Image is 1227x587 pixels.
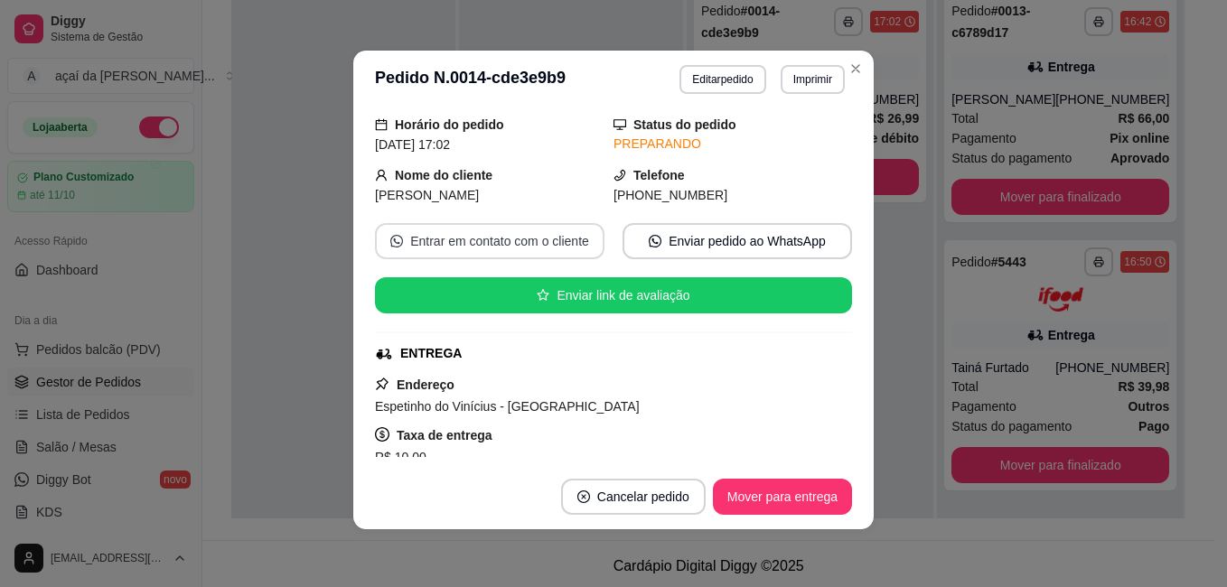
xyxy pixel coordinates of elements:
[613,188,727,202] span: [PHONE_NUMBER]
[397,428,492,443] strong: Taxa de entrega
[375,223,604,259] button: whats-appEntrar em contato com o cliente
[613,118,626,131] span: desktop
[633,117,736,132] strong: Status do pedido
[781,65,845,94] button: Imprimir
[395,117,504,132] strong: Horário do pedido
[713,479,852,515] button: Mover para entrega
[395,168,492,182] strong: Nome do cliente
[633,168,685,182] strong: Telefone
[841,54,870,83] button: Close
[375,137,450,152] span: [DATE] 17:02
[375,169,388,182] span: user
[375,399,640,414] span: Espetinho do Vinícius - [GEOGRAPHIC_DATA]
[375,277,852,313] button: starEnviar link de avaliação
[613,135,852,154] div: PREPARANDO
[623,223,852,259] button: whats-appEnviar pedido ao WhatsApp
[375,118,388,131] span: calendar
[375,377,389,391] span: pushpin
[375,450,426,464] span: R$ 10,00
[613,169,626,182] span: phone
[375,188,479,202] span: [PERSON_NAME]
[561,479,706,515] button: close-circleCancelar pedido
[375,427,389,442] span: dollar
[649,235,661,247] span: whats-app
[679,65,765,94] button: Editarpedido
[397,377,454,392] strong: Endereço
[537,289,549,302] span: star
[375,65,566,94] h3: Pedido N. 0014-cde3e9b9
[390,235,403,247] span: whats-app
[400,344,462,363] div: ENTREGA
[577,490,590,503] span: close-circle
